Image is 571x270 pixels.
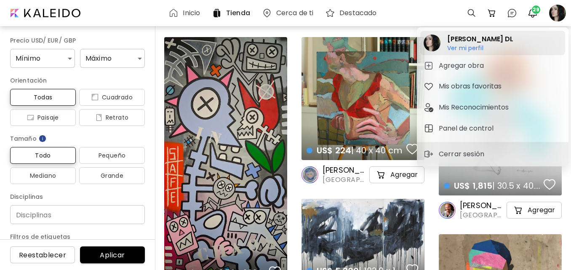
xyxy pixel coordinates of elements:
img: tab [424,123,434,134]
button: tabAgregar obra [420,57,565,74]
button: tabPanel de control [420,120,565,137]
button: tabMis Reconocimientos [420,99,565,116]
button: sign-outCerrar sesión [420,146,490,163]
h5: Mis Reconocimientos [439,102,511,112]
img: sign-out [424,149,434,159]
h6: Ver mi perfil [447,44,513,52]
img: tab [424,61,434,71]
p: Cerrar sesión [439,149,487,159]
img: tab [424,81,434,91]
h5: Agregar obra [439,61,486,71]
h2: [PERSON_NAME] DL [447,34,513,44]
h5: Mis obras favoritas [439,81,504,91]
h5: Panel de control [439,123,496,134]
img: tab [424,102,434,112]
button: tabMis obras favoritas [420,78,565,95]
